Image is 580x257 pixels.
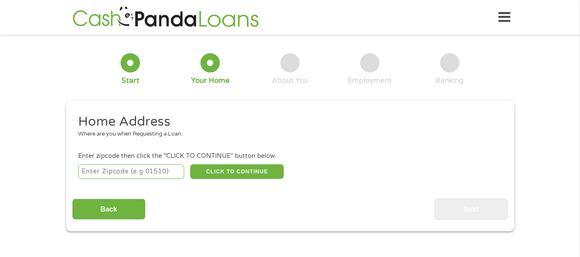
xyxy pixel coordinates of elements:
[434,199,508,220] input: Next
[191,76,230,85] div: Your Home
[347,76,392,85] div: Employment
[78,130,495,139] div: Where are you when Requesting a Loan.
[78,164,184,179] input: Enter Zipcode (e.g 01510)
[70,5,261,30] img: GetLoanNow Logo
[78,151,501,161] div: Enter zipcode then click the "CLICK TO CONTINUE" button below.
[121,76,140,85] div: Start
[272,76,308,85] div: About You
[78,113,495,130] h2: Home Address
[190,164,284,179] button: CLICK TO CONTINUE
[435,76,464,85] div: Banking
[72,199,146,220] input: Back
